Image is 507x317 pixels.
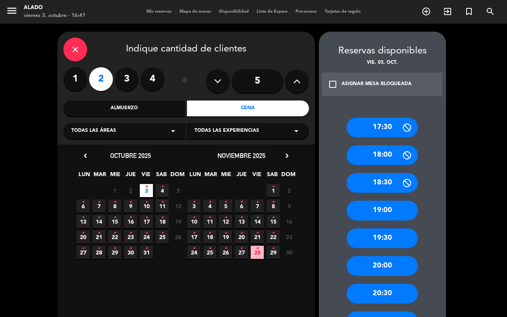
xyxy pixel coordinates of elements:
[124,184,137,197] span: 2
[71,45,80,54] i: close
[89,67,113,91] label: 2
[129,242,132,255] i: •
[140,184,153,197] span: 3
[6,5,18,17] i: menu
[63,38,309,61] div: Indique cantidad de clientes
[194,127,259,135] span: Todas las experiencias
[240,196,243,209] i: •
[82,242,84,255] i: •
[272,242,274,255] i: •
[266,170,279,183] span: SAB
[156,199,169,213] span: 11
[421,7,431,16] i: add_circle_outline
[235,170,248,183] span: JUE
[347,173,418,193] div: 18:30
[161,227,164,239] i: •
[145,242,148,255] i: •
[155,170,168,183] span: SAB
[109,170,122,183] span: MIE
[347,118,418,137] div: 17:30
[282,199,295,213] span: 9
[161,211,164,224] i: •
[272,227,274,239] i: •
[256,242,259,255] i: •
[256,211,259,224] i: •
[115,67,139,91] label: 3
[92,199,105,213] span: 7
[251,230,264,243] span: 21
[208,227,211,239] i: •
[92,246,105,259] span: 28
[170,170,183,183] span: DOM
[161,180,164,193] i: •
[172,199,185,213] span: 12
[113,196,116,209] i: •
[319,59,446,67] div: vie. 03, oct.
[203,246,216,259] span: 25
[347,145,418,165] div: 18:00
[156,215,169,228] span: 18
[251,215,264,228] span: 14
[272,196,274,209] i: •
[208,196,211,209] i: •
[251,199,264,213] span: 7
[108,184,121,197] span: 1
[110,152,151,159] span: octubre 2025
[321,9,365,14] span: Tarjetas de regalo
[251,246,264,259] span: 28
[161,196,164,209] i: •
[203,230,216,243] span: 18
[256,227,259,239] i: •
[283,152,291,160] i: chevron_right
[240,227,243,239] i: •
[97,227,100,239] i: •
[124,170,137,183] span: JUE
[203,215,216,228] span: 11
[145,180,148,193] i: •
[217,152,265,159] span: noviembre 2025
[341,80,412,88] div: ASIGNAR MESA BLOQUEADA
[108,246,121,259] span: 29
[172,67,198,95] div: ó
[92,215,105,228] span: 14
[108,199,121,213] span: 8
[76,199,90,213] span: 6
[76,230,90,243] span: 20
[219,230,232,243] span: 19
[347,284,418,304] div: 20:30
[224,211,227,224] i: •
[168,126,178,136] i: arrow_drop_down
[193,211,195,224] i: •
[224,242,227,255] i: •
[267,215,280,228] span: 15
[156,184,169,197] span: 4
[193,242,195,255] i: •
[267,246,280,259] span: 29
[113,227,116,239] i: •
[124,246,137,259] span: 30
[140,230,153,243] span: 24
[145,227,148,239] i: •
[267,184,280,197] span: 1
[24,12,86,20] div: viernes 3. octubre - 16:41
[71,127,116,135] span: Todas las áreas
[145,196,148,209] i: •
[347,228,418,248] div: 19:30
[172,184,185,197] span: 5
[235,215,248,228] span: 13
[81,152,90,160] i: chevron_left
[93,170,106,183] span: MAR
[140,199,153,213] span: 10
[282,246,295,259] span: 30
[443,7,452,16] i: exit_to_app
[108,230,121,243] span: 22
[464,7,474,16] i: turned_in_not
[172,230,185,243] span: 26
[187,246,200,259] span: 24
[129,211,132,224] i: •
[141,67,164,91] label: 4
[82,227,84,239] i: •
[282,215,295,228] span: 16
[215,9,253,14] span: Disponibilidad
[204,170,217,183] span: MAR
